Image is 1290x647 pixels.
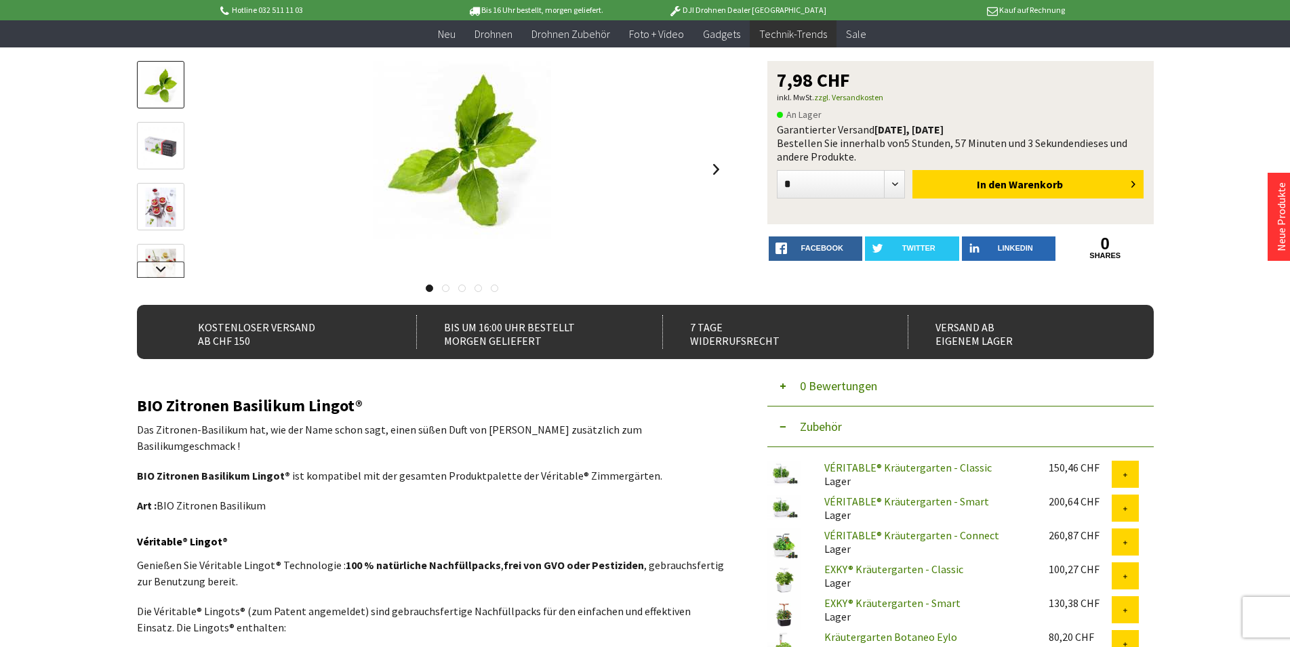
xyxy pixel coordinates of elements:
[998,244,1033,252] span: LinkedIn
[137,499,157,512] strong: Art :
[629,27,684,41] span: Foto + Video
[801,244,843,252] span: facebook
[1049,461,1112,474] div: 150,46 CHF
[904,136,1080,150] span: 5 Stunden, 57 Minuten und 3 Sekunden
[428,20,465,48] a: Neu
[141,66,180,105] img: Vorschau: Lingot® - Bio Zitronen Basilikum
[218,2,430,18] p: Hotline 032 511 11 03
[430,2,641,18] p: Bis 16 Uhr bestellt, morgen geliefert.
[641,2,853,18] p: DJI Drohnen Dealer [GEOGRAPHIC_DATA]
[137,397,727,415] h2: BIO Zitronen Basilikum Lingot®
[703,27,740,41] span: Gadgets
[137,603,727,635] p: Die Véritable® Lingots® (zum Patent angemeldet) sind gebrauchsfertige Nachfüllpacks für den einfa...
[813,461,1038,488] div: Lager
[813,562,1038,589] div: Lager
[137,469,290,482] strong: BIO Zitronen Basilikum Lingot®
[504,558,644,572] strong: frei von GVO oder Pestiziden
[1049,630,1112,644] div: 80,20 CHF
[137,533,727,550] h4: Véritable® Lingot®
[137,497,727,514] p: BIO Zitronen Basilikum
[767,495,801,520] img: VÉRITABLE® Kräutergarten - Smart
[837,20,876,48] a: Sale
[292,469,662,482] span: ist kompatibel mit der gesamten Produktpalette der Véritable® Zimmergärten.
[438,27,456,41] span: Neu
[620,20,693,48] a: Foto + Video
[416,315,632,349] div: Bis um 16:00 Uhr bestellt Morgen geliefert
[1058,251,1152,260] a: shares
[759,27,827,41] span: Technik-Trends
[777,106,822,123] span: An Lager
[1049,596,1112,610] div: 130,38 CHF
[853,2,1065,18] p: Kauf auf Rechnung
[767,406,1154,447] button: Zubehör
[813,596,1038,623] div: Lager
[912,170,1144,199] button: In den Warenkorb
[475,27,512,41] span: Drohnen
[777,89,1144,106] p: inkl. MwSt.
[767,528,801,562] img: VÉRITABLE® Kräutergarten - Connect
[1049,495,1112,508] div: 200,64 CHF
[977,178,1007,191] span: In den
[767,596,801,630] img: EXKY® Kräutergarten - Smart
[1049,562,1112,576] div: 100,27 CHF
[777,70,850,89] span: 7,98 CHF
[962,236,1056,261] a: LinkedIn
[865,236,959,261] a: twitter
[767,562,801,596] img: EXKY® Kräutergarten - Classic
[137,557,727,589] p: Genießen Sie Véritable Lingot® Technologie : , , gebrauchsfertig zur Benutzung bereit.
[1058,236,1152,251] a: 0
[846,27,866,41] span: Sale
[824,596,961,610] a: EXKY® Kräutergarten - Smart
[813,495,1038,522] div: Lager
[767,461,801,486] img: VÉRITABLE® Kräutergarten - Classic
[522,20,620,48] a: Drohnen Zubehör
[908,315,1124,349] div: Versand ab eigenem Lager
[137,423,642,453] span: Das Zitronen-Basilikum hat, wie der Name schon sagt, einen süßen Duft von [PERSON_NAME] zusätzlic...
[465,20,522,48] a: Drohnen
[767,366,1154,406] button: 0 Bewertungen
[874,123,944,136] b: [DATE], [DATE]
[814,92,883,102] a: zzgl. Versandkosten
[824,495,989,508] a: VÉRITABLE® Kräutergarten - Smart
[824,562,963,576] a: EXKY® Kräutergarten - Classic
[813,528,1038,556] div: Lager
[346,558,501,572] strong: 100 % natürliche Nachfüllpacks
[824,528,999,542] a: VÉRITABLE® Kräutergarten - Connect
[1049,528,1112,542] div: 260,87 CHF
[531,27,610,41] span: Drohnen Zubehör
[373,61,551,239] img: Lingot® - Bio Zitronen Basilikum
[693,20,750,48] a: Gadgets
[777,123,1144,163] div: Garantierter Versand Bestellen Sie innerhalb von dieses und andere Produkte.
[1274,182,1288,251] a: Neue Produkte
[1009,178,1063,191] span: Warenkorb
[662,315,879,349] div: 7 Tage Widerrufsrecht
[171,315,387,349] div: Kostenloser Versand ab CHF 150
[902,244,935,252] span: twitter
[750,20,837,48] a: Technik-Trends
[769,236,863,261] a: facebook
[824,630,957,644] a: Kräutergarten Botaneo Eylo
[824,461,992,474] a: VÉRITABLE® Kräutergarten - Classic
